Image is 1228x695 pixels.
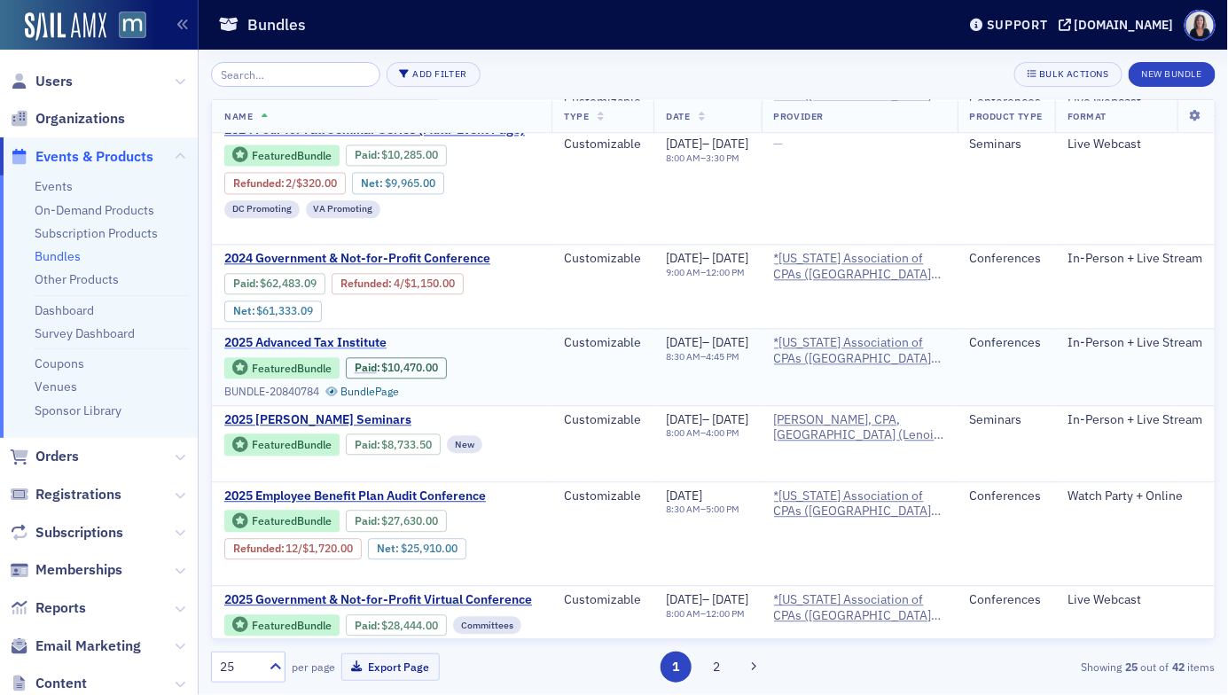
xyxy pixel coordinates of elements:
button: 1 [661,652,692,683]
div: Featured Bundle [252,621,332,630]
a: New Bundle [1129,65,1216,81]
div: [DOMAIN_NAME] [1075,17,1174,33]
div: Support [987,17,1048,33]
div: – [666,592,749,608]
span: : [355,361,382,374]
div: In-Person + Live Stream [1068,412,1202,428]
a: 2025 Advanced Tax Institute [224,335,539,351]
span: : [355,514,382,527]
div: Featured Bundle [224,357,340,379]
time: 8:00 AM [666,426,700,439]
span: [DATE] [713,411,749,427]
div: – [666,608,749,620]
div: DC Promoting [224,200,300,218]
span: 2025 Advanced Tax Institute [224,335,522,351]
time: 9:00 AM [666,266,700,278]
span: Format [1068,110,1107,122]
div: Paid: 68 - $1028500 [346,144,447,166]
div: Featured Bundle [224,614,340,636]
div: Paid: 28 - $873350 [346,433,441,455]
a: View Homepage [106,12,146,42]
a: BundlePage [325,385,400,398]
a: Paid [355,148,377,161]
span: [DATE] [713,591,749,607]
button: 2 [700,652,731,683]
a: Orders [10,447,79,466]
div: – [666,153,749,165]
div: Conferences [970,251,1043,267]
a: 2025 [PERSON_NAME] Seminars [224,412,539,428]
span: — [774,137,784,152]
a: *[US_STATE] Association of CPAs ([GEOGRAPHIC_DATA], [GEOGRAPHIC_DATA]) [774,488,945,519]
a: 2024 Government & Not-for-Profit Conference [224,251,539,267]
div: Featured Bundle [252,440,332,449]
span: Net : [361,176,385,190]
div: In-Person + Live Stream [1068,335,1202,351]
input: Search… [211,62,380,87]
span: 2025 Employee Benefit Plan Audit Conference [224,488,522,504]
span: $9,965.00 [385,176,435,190]
div: Net: $996500 [352,172,443,193]
span: $1,720.00 [303,542,354,555]
div: Customizable [564,412,641,428]
div: Featured Bundle [224,433,340,456]
a: *[US_STATE] Association of CPAs ([GEOGRAPHIC_DATA], [GEOGRAPHIC_DATA]) [774,592,945,623]
div: 25 [220,658,259,676]
span: 2025 Don Farmer Seminars [224,412,522,428]
span: : [233,277,261,290]
a: Dashboard [35,302,94,318]
div: Seminars [970,412,1043,428]
button: New Bundle [1129,62,1216,87]
div: Committees [453,616,521,634]
a: Subscription Products [35,225,158,241]
div: – [666,251,749,267]
div: – [666,351,749,363]
div: In-Person + Live Stream [1068,251,1202,267]
a: Paid [355,361,377,374]
time: 8:00 AM [666,152,700,165]
span: Organizations [35,109,125,129]
span: Registrations [35,485,121,504]
span: Product Type [970,110,1043,122]
span: $62,483.09 [261,277,317,290]
button: Export Page [341,653,440,681]
img: SailAMX [25,12,106,41]
span: Net : [377,542,401,555]
div: Featured Bundle [252,363,332,373]
h1: Bundles [247,14,306,35]
span: $10,285.00 [381,148,438,161]
button: [DOMAIN_NAME] [1059,19,1180,31]
span: $27,630.00 [381,514,438,527]
time: 5:00 PM [706,503,739,515]
span: : [340,277,394,290]
span: Name [224,110,253,122]
span: Memberships [35,560,122,580]
time: 8:30 AM [666,503,700,515]
div: Seminars [970,137,1043,153]
span: : [233,542,286,555]
label: per page [292,659,335,675]
span: 2025 Government & Not-for-Profit Virtual Conference [224,592,532,608]
a: Memberships [10,560,122,580]
strong: 25 [1122,659,1141,675]
span: Date [666,110,690,122]
button: Bulk Actions [1014,62,1122,87]
span: $61,333.09 [257,304,314,317]
div: – [666,267,749,278]
a: Refunded [340,277,388,290]
time: 4:00 PM [706,426,739,439]
a: Reports [10,598,86,618]
div: Live Webcast [1068,137,1202,153]
span: $8,733.50 [381,438,432,451]
span: Reports [35,598,86,618]
div: – [666,137,749,153]
span: [DATE] [666,411,702,427]
span: $28,444.00 [381,619,438,632]
div: Paid: 303 - $2844400 [346,614,447,636]
time: 3:30 PM [706,152,739,165]
span: [DATE] [666,488,702,504]
div: Refunded: 90 - $2763000 [224,538,362,559]
img: SailAMX [119,12,146,39]
time: 8:30 AM [666,350,700,363]
a: Venues [35,379,77,394]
